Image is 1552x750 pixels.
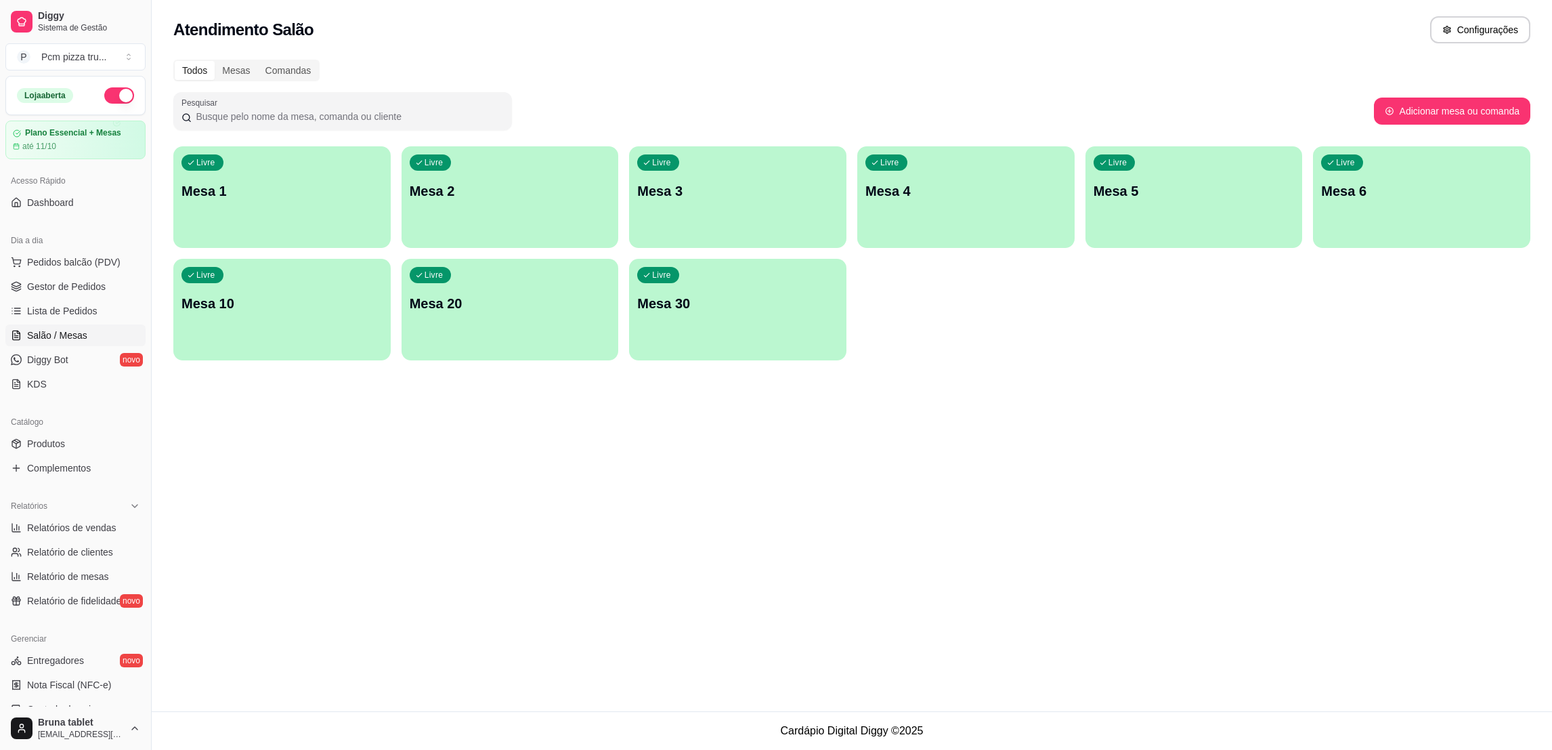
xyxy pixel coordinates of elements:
[425,270,444,280] p: Livre
[5,628,146,650] div: Gerenciar
[11,501,47,512] span: Relatórios
[27,461,91,475] span: Complementos
[5,276,146,297] a: Gestor de Pedidos
[637,182,838,201] p: Mesa 3
[27,570,109,583] span: Relatório de mesas
[22,141,56,152] article: até 11/10
[652,157,671,168] p: Livre
[27,304,98,318] span: Lista de Pedidos
[629,259,846,360] button: LivreMesa 30
[27,196,74,209] span: Dashboard
[1313,146,1530,248] button: LivreMesa 6
[215,61,257,80] div: Mesas
[27,521,116,535] span: Relatórios de vendas
[27,678,111,692] span: Nota Fiscal (NFC-e)
[5,650,146,671] a: Entregadoresnovo
[425,157,444,168] p: Livre
[5,170,146,192] div: Acesso Rápido
[5,433,146,455] a: Produtos
[5,230,146,251] div: Dia a dia
[181,97,222,108] label: Pesquisar
[17,88,73,103] div: Loja aberta
[27,377,47,391] span: KDS
[402,146,619,248] button: LivreMesa 2
[27,654,84,667] span: Entregadores
[181,294,383,313] p: Mesa 10
[5,192,146,213] a: Dashboard
[1336,157,1355,168] p: Livre
[1085,146,1303,248] button: LivreMesa 5
[25,128,121,138] article: Plano Essencial + Mesas
[410,294,611,313] p: Mesa 20
[5,251,146,273] button: Pedidos balcão (PDV)
[104,87,134,104] button: Alterar Status
[5,674,146,696] a: Nota Fiscal (NFC-e)
[258,61,319,80] div: Comandas
[410,182,611,201] p: Mesa 2
[1430,16,1530,43] button: Configurações
[652,270,671,280] p: Livre
[181,182,383,201] p: Mesa 1
[1108,157,1127,168] p: Livre
[196,270,215,280] p: Livre
[17,50,30,64] span: P
[27,545,113,559] span: Relatório de clientes
[38,717,124,729] span: Bruna tablet
[5,590,146,612] a: Relatório de fidelidadenovo
[5,566,146,587] a: Relatório de mesas
[5,411,146,433] div: Catálogo
[27,437,65,451] span: Produtos
[152,711,1552,750] footer: Cardápio Digital Diggy © 2025
[38,10,140,22] span: Diggy
[857,146,1075,248] button: LivreMesa 4
[27,353,68,367] span: Diggy Bot
[1321,182,1522,201] p: Mesa 6
[865,182,1066,201] p: Mesa 4
[880,157,899,168] p: Livre
[1374,98,1530,125] button: Adicionar mesa ou comanda
[5,541,146,563] a: Relatório de clientes
[5,517,146,539] a: Relatórios de vendas
[5,300,146,322] a: Lista de Pedidos
[27,329,87,342] span: Salão / Mesas
[196,157,215,168] p: Livre
[38,22,140,33] span: Sistema de Gestão
[27,255,121,269] span: Pedidos balcão (PDV)
[629,146,846,248] button: LivreMesa 3
[38,729,124,740] span: [EMAIL_ADDRESS][DOMAIN_NAME]
[637,294,838,313] p: Mesa 30
[5,43,146,70] button: Select a team
[5,457,146,479] a: Complementos
[5,349,146,371] a: Diggy Botnovo
[192,110,504,123] input: Pesquisar
[27,280,106,293] span: Gestor de Pedidos
[27,594,121,608] span: Relatório de fidelidade
[173,259,391,360] button: LivreMesa 10
[5,712,146,745] button: Bruna tablet[EMAIL_ADDRESS][DOMAIN_NAME]
[1094,182,1295,201] p: Mesa 5
[5,325,146,346] a: Salão / Mesas
[5,373,146,395] a: KDS
[402,259,619,360] button: LivreMesa 20
[41,50,106,64] div: Pcm pizza tru ...
[5,121,146,159] a: Plano Essencial + Mesasaté 11/10
[173,19,314,41] h2: Atendimento Salão
[27,703,101,716] span: Controle de caixa
[5,5,146,38] a: DiggySistema de Gestão
[173,146,391,248] button: LivreMesa 1
[175,61,215,80] div: Todos
[5,699,146,720] a: Controle de caixa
